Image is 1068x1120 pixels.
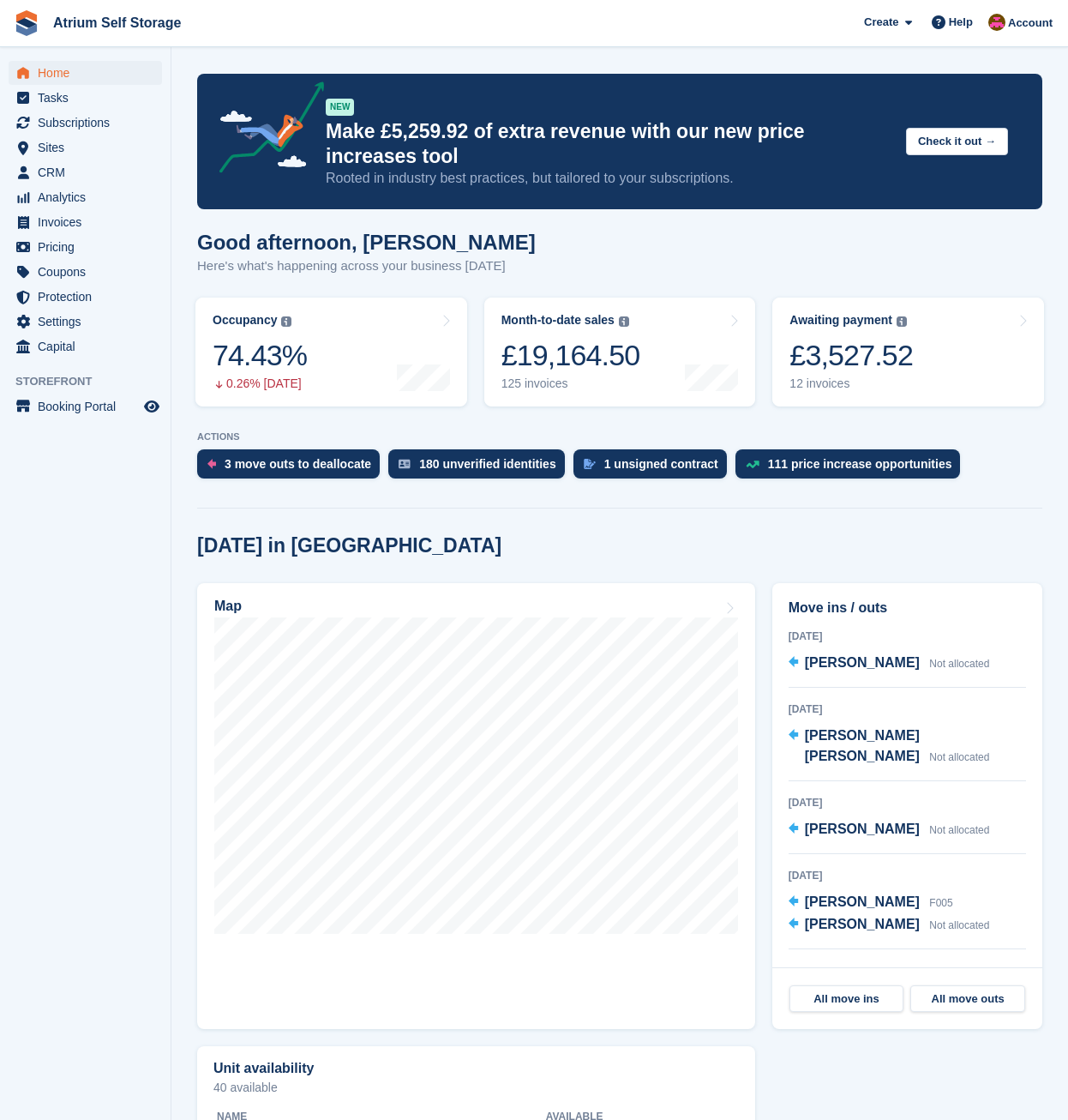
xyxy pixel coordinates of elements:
a: menu [9,61,162,85]
a: All move outs [910,985,1025,1013]
div: 3 move outs to deallocate [225,457,371,471]
img: icon-info-grey-7440780725fd019a000dd9b08b2336e03edf1995a4989e88bcd33f0948082b44.svg [619,316,629,327]
a: Map [197,583,755,1029]
span: [PERSON_NAME] [805,894,920,909]
span: [PERSON_NAME] [805,917,920,931]
a: [PERSON_NAME] Not allocated [789,653,990,675]
a: menu [9,310,162,334]
p: Here's what's happening across your business [DATE] [197,256,536,276]
span: Protection [38,285,141,309]
div: 125 invoices [501,376,640,391]
span: Booking Portal [38,394,141,418]
a: menu [9,135,162,160]
p: 40 available [213,1081,739,1093]
div: NEW [326,99,354,116]
h2: Move ins / outs [789,598,1026,618]
h1: Good afternoon, [PERSON_NAME] [197,231,536,254]
div: 1 unsigned contract [604,457,718,471]
img: verify_identity-adf6edd0f0f0b5bbfe63781bf79b02c33cf7c696d77639b501bdc392416b5a36.svg [399,459,411,469]
div: Occupancy [213,313,277,328]
span: Analytics [38,185,141,209]
div: Month-to-date sales [501,313,615,328]
span: Not allocated [929,824,989,836]
span: Help [949,14,973,31]
div: [DATE] [789,702,1026,717]
span: Create [864,14,898,31]
span: Sites [38,135,141,160]
img: Mark Rhodes [988,14,1005,31]
div: [DATE] [789,868,1026,883]
a: 3 move outs to deallocate [197,449,388,487]
p: Make £5,259.92 of extra revenue with our new price increases tool [326,119,892,169]
span: Pricing [38,235,141,259]
div: £3,527.52 [789,338,913,373]
a: menu [9,111,162,135]
span: [PERSON_NAME] [805,655,920,670]
a: menu [9,394,162,418]
a: menu [9,86,162,110]
a: menu [9,260,162,284]
img: price_increase_opportunities-93ffe204e8149a01c8c9dc8f82e8f89637d9d84a8eef4429ea346261dce0b2c0.svg [746,461,759,468]
span: Home [38,61,141,85]
div: 180 unverified identities [419,457,556,471]
img: price-adjustments-announcement-icon-8257ccfd72463d97f412b2fc003d46551f7dbcb40ab6d574587a9cd5c0d94... [205,81,325,179]
a: 111 price increase opportunities [735,449,969,487]
a: Occupancy 74.43% 0.26% [DATE] [195,298,467,406]
button: Check it out → [906,128,1008,156]
a: menu [9,160,162,184]
a: [PERSON_NAME] [PERSON_NAME] Not allocated [789,726,1026,768]
span: Invoices [38,210,141,234]
span: Not allocated [929,919,989,931]
span: Subscriptions [38,111,141,135]
div: 0.26% [DATE] [213,376,307,391]
img: stora-icon-8386f47178a22dfd0bd8f6a31ec36ba5ce8667c1dd55bd0f319d3a0aa187defe.svg [14,10,39,36]
span: [PERSON_NAME] [PERSON_NAME] [805,728,920,763]
a: menu [9,285,162,309]
p: ACTIONS [197,431,1042,443]
a: [PERSON_NAME] Not allocated [789,819,990,841]
a: 1 unsigned contract [573,449,735,487]
div: Awaiting payment [789,313,892,328]
div: [DATE] [789,629,1026,644]
span: Tasks [38,86,141,110]
a: menu [9,185,162,209]
a: [PERSON_NAME] Not allocated [789,914,990,936]
a: menu [9,210,162,234]
span: Settings [38,310,141,334]
a: 180 unverified identities [388,449,573,487]
span: Not allocated [929,751,989,763]
h2: [DATE] in [GEOGRAPHIC_DATA] [197,534,501,557]
h2: Map [214,599,242,614]
img: icon-info-grey-7440780725fd019a000dd9b08b2336e03edf1995a4989e88bcd33f0948082b44.svg [281,316,291,327]
a: Preview store [141,396,162,417]
div: [DATE] [789,795,1026,810]
a: menu [9,334,162,358]
div: 74.43% [213,338,307,373]
a: Atrium Self Storage [46,9,188,37]
span: Account [1008,15,1053,32]
a: [PERSON_NAME] F005 [789,892,953,914]
img: contract_signature_icon-13c848040528278c33f63329250d36e43548de30e8caae1d1a13099fd9432cc5.svg [584,459,596,469]
span: Coupons [38,260,141,284]
h2: Unit availability [213,1061,314,1076]
span: CRM [38,160,141,184]
span: [PERSON_NAME] [805,822,920,836]
img: icon-info-grey-7440780725fd019a000dd9b08b2336e03edf1995a4989e88bcd33f0948082b44.svg [897,316,907,327]
a: Month-to-date sales £19,164.50 125 invoices [484,298,756,406]
span: F005 [929,897,952,909]
span: Storefront [15,373,171,390]
p: Rooted in industry best practices, but tailored to your subscriptions. [326,169,892,188]
a: All move ins [789,985,904,1013]
div: 12 invoices [789,376,913,391]
div: 111 price increase opportunities [768,457,952,471]
a: menu [9,235,162,259]
span: Capital [38,334,141,358]
div: [DATE] [789,963,1026,978]
div: £19,164.50 [501,338,640,373]
img: move_outs_to_deallocate_icon-f764333ba52eb49d3ac5e1228854f67142a1ed5810a6f6cc68b1a99e826820c5.svg [207,459,216,469]
span: Not allocated [929,658,989,670]
a: Awaiting payment £3,527.52 12 invoices [772,298,1044,406]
